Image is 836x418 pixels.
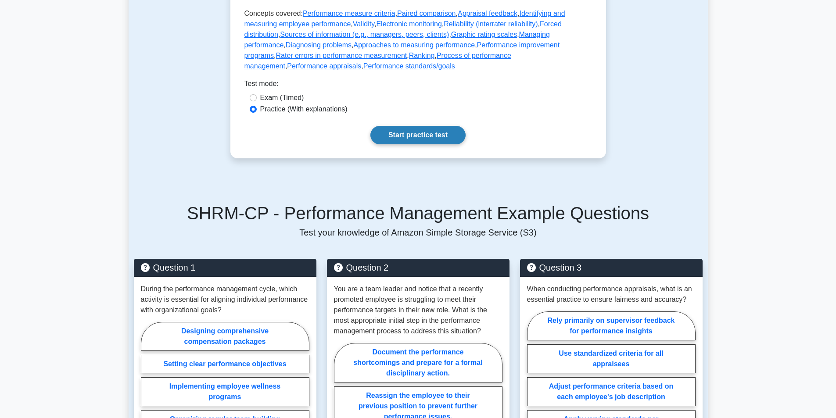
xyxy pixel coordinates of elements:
[244,41,560,59] a: Performance improvement programs
[141,355,309,373] label: Setting clear performance objectives
[451,31,517,38] a: Graphic rating scales
[141,322,309,351] label: Designing comprehensive compensation packages
[244,8,592,71] p: Concepts covered: , , , , , , , , , , , , , , , , , ,
[444,20,538,28] a: Reliability (interrater reliability)
[397,10,456,17] a: Paired comparison
[141,284,309,315] p: During the performance management cycle, which activity is essential for aligning individual perf...
[260,93,304,103] label: Exam (Timed)
[276,52,407,59] a: Rater errors in performance measurement
[527,377,696,406] label: Adjust performance criteria based on each employee's job description
[527,284,696,305] p: When conducting performance appraisals, what is an essential practice to ensure fairness and accu...
[141,262,309,273] h5: Question 1
[303,10,395,17] a: Performance measure criteria
[134,227,703,238] p: Test your knowledge of Amazon Simple Storage Service (S3)
[353,20,374,28] a: Validity
[370,126,466,144] a: Start practice test
[334,343,502,382] label: Document the performance shortcomings and prepare for a formal disciplinary action.
[286,41,352,49] a: Diagnosing problems
[244,79,592,93] div: Test mode:
[409,52,435,59] a: Ranking
[260,104,348,114] label: Practice (With explanations)
[354,41,475,49] a: Approaches to measuring performance
[134,203,703,224] h5: SHRM-CP - Performance Management Example Questions
[527,262,696,273] h5: Question 3
[527,311,696,340] label: Rely primarily on supervisor feedback for performance insights
[141,377,309,406] label: Implementing employee wellness programs
[527,344,696,373] label: Use standardized criteria for all appraisees
[280,31,449,38] a: Sources of information (e.g., managers, peers, clients)
[363,62,455,70] a: Performance standards/goals
[334,284,502,336] p: You are a team leader and notice that a recently promoted employee is struggling to meet their pe...
[376,20,441,28] a: Electronic monitoring
[458,10,517,17] a: Appraisal feedback
[287,62,361,70] a: Performance appraisals
[334,262,502,273] h5: Question 2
